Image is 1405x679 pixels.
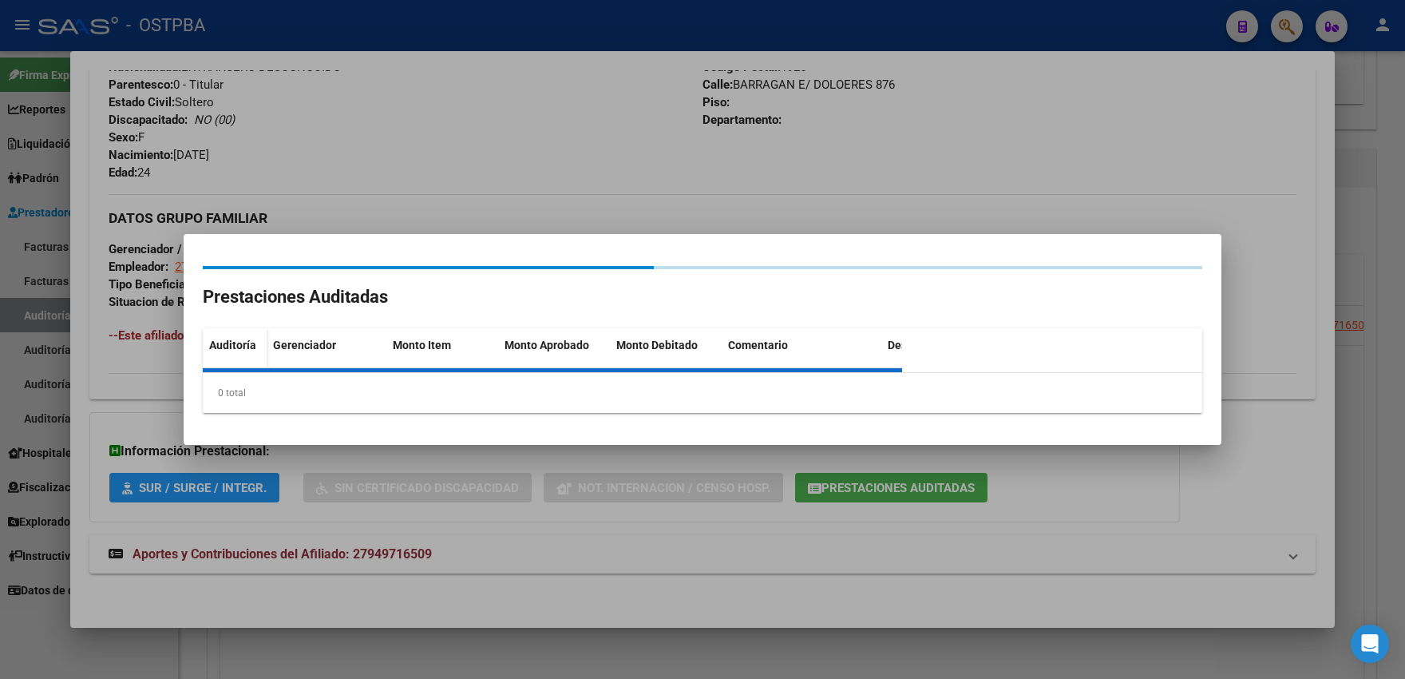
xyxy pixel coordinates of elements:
[1351,625,1389,663] div: Open Intercom Messenger
[888,339,948,351] span: Descripción
[505,339,589,351] span: Monto Aprobado
[273,339,336,351] span: Gerenciador
[203,282,1202,312] h2: Prestaciones Auditadas
[722,328,881,395] datatable-header-cell: Comentario
[393,339,451,351] span: Monto Item
[203,328,267,395] datatable-header-cell: Auditoría
[616,339,698,351] span: Monto Debitado
[881,328,1041,395] datatable-header-cell: Descripción
[203,373,1202,413] div: 0 total
[610,328,722,395] datatable-header-cell: Monto Debitado
[386,328,498,395] datatable-header-cell: Monto Item
[498,328,610,395] datatable-header-cell: Monto Aprobado
[209,339,256,351] span: Auditoría
[267,328,386,395] datatable-header-cell: Gerenciador
[728,339,788,351] span: Comentario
